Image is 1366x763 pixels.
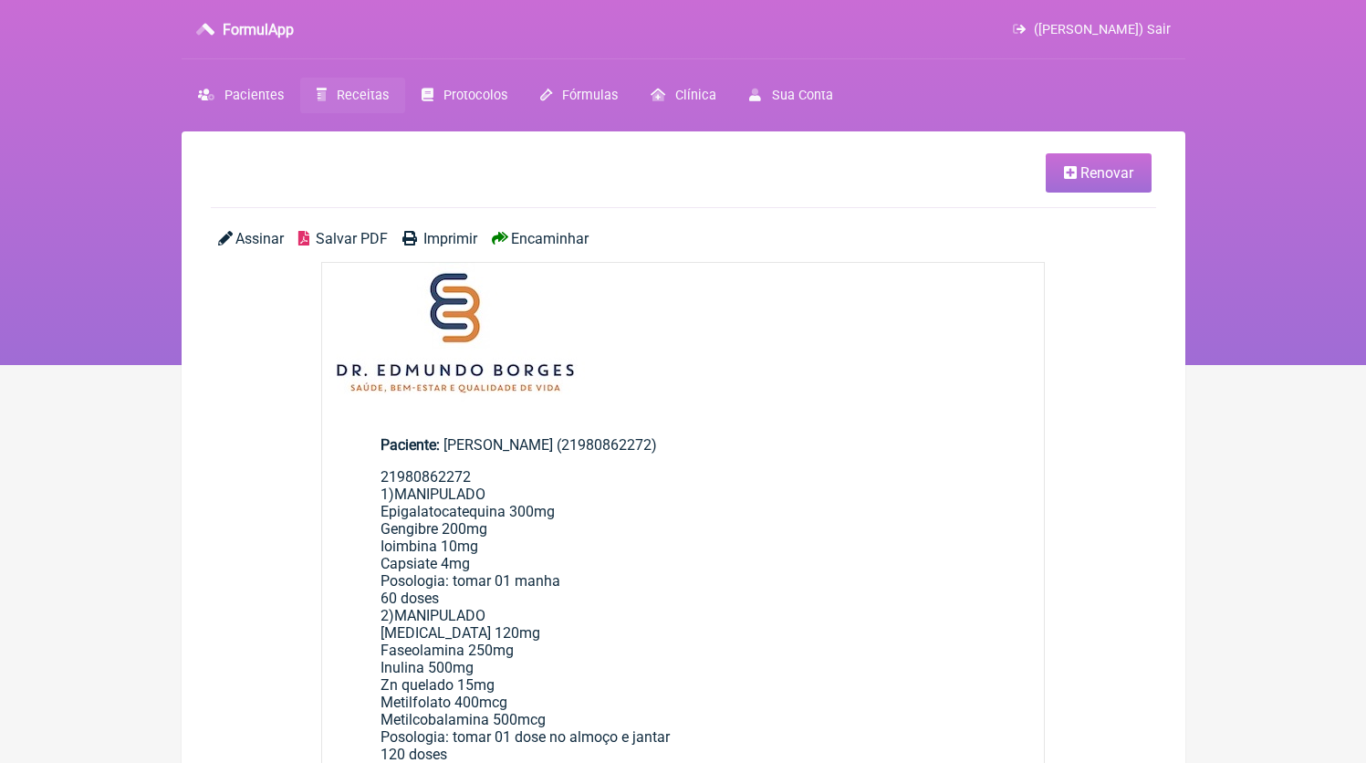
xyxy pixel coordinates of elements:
a: Salvar PDF [298,230,388,247]
span: Imprimir [423,230,477,247]
a: Receitas [300,78,405,113]
a: Sua Conta [733,78,849,113]
span: ([PERSON_NAME]) Sair [1034,22,1171,37]
span: Fórmulas [562,88,618,103]
a: ([PERSON_NAME]) Sair [1013,22,1170,37]
span: Protocolos [443,88,507,103]
span: Pacientes [224,88,284,103]
span: Salvar PDF [316,230,388,247]
span: Encaminhar [511,230,589,247]
a: Clínica [634,78,733,113]
img: 2Q== [322,263,588,403]
span: Renovar [1080,164,1133,182]
a: Renovar [1046,153,1152,193]
a: Assinar [218,230,284,247]
a: Protocolos [405,78,524,113]
span: Assinar [235,230,284,247]
a: Fórmulas [524,78,634,113]
div: [PERSON_NAME] (21980862272) [381,436,986,454]
span: Clínica [675,88,716,103]
a: Pacientes [182,78,300,113]
span: Sua Conta [772,88,833,103]
a: Encaminhar [492,230,589,247]
span: Receitas [337,88,389,103]
a: Imprimir [402,230,477,247]
div: 21980862272 1)MANIPULADO Epigalatocatequina 300mg Gengibre 200mg Ioimbina 10mg Capsiate 4mg Posol... [381,468,986,763]
span: Paciente: [381,436,440,454]
h3: FormulApp [223,21,294,38]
